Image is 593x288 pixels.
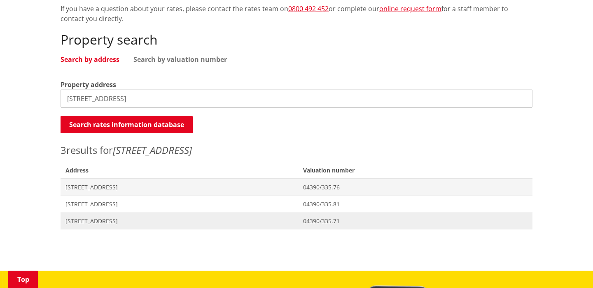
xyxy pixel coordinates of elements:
span: 04390/335.71 [303,217,528,225]
span: 3 [61,143,66,157]
h2: Property search [61,32,532,47]
a: [STREET_ADDRESS] 04390/335.81 [61,196,532,212]
span: 04390/335.81 [303,200,528,208]
input: e.g. Duke Street NGARUAWAHIA [61,90,532,108]
a: [STREET_ADDRESS] 04390/335.71 [61,212,532,229]
em: [STREET_ADDRESS] [113,143,192,157]
span: Address [61,162,298,179]
span: [STREET_ADDRESS] [65,200,293,208]
a: Top [8,271,38,288]
a: Search by valuation number [133,56,227,63]
span: 04390/335.76 [303,183,528,191]
a: 0800 492 452 [288,4,329,13]
button: Search rates information database [61,116,193,133]
label: Property address [61,80,116,90]
span: Valuation number [298,162,532,179]
span: [STREET_ADDRESS] [65,183,293,191]
span: [STREET_ADDRESS] [65,217,293,225]
a: online request form [379,4,441,13]
a: Search by address [61,56,119,63]
a: [STREET_ADDRESS] 04390/335.76 [61,179,532,196]
p: results for [61,143,532,158]
iframe: Messenger Launcher [555,253,585,283]
p: If you have a question about your rates, please contact the rates team on or complete our for a s... [61,4,532,24]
